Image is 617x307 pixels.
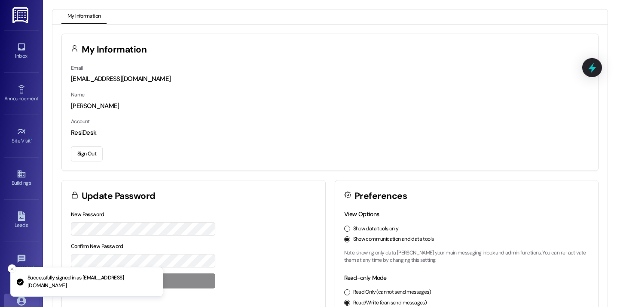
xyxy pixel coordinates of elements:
[354,192,407,201] h3: Preferences
[31,136,32,143] span: •
[71,128,589,137] div: ResiDesk
[344,249,590,264] p: Note: showing only data [PERSON_NAME] your main messaging inbox and admin functions. You can re-a...
[4,124,39,148] a: Site Visit •
[8,264,16,273] button: Close toast
[353,236,434,243] label: Show communication and data tools
[71,65,83,71] label: Email
[344,210,379,218] label: View Options
[12,7,30,23] img: ResiDesk Logo
[353,225,399,233] label: Show data tools only
[71,102,589,111] div: [PERSON_NAME]
[71,211,104,218] label: New Password
[27,274,156,289] p: Successfully signed in as [EMAIL_ADDRESS][DOMAIN_NAME]
[71,146,103,161] button: Sign Out
[4,40,39,63] a: Inbox
[71,243,123,250] label: Confirm New Password
[61,9,107,24] button: My Information
[344,274,387,282] label: Read-only Mode
[82,192,156,201] h3: Update Password
[71,74,589,84] div: [EMAIL_ADDRESS][DOMAIN_NAME]
[38,94,40,100] span: •
[353,288,431,296] label: Read Only (cannot send messages)
[71,118,90,125] label: Account
[353,299,427,307] label: Read/Write (can send messages)
[4,167,39,190] a: Buildings
[4,209,39,232] a: Leads
[71,91,85,98] label: Name
[82,45,147,54] h3: My Information
[4,251,39,275] a: Templates •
